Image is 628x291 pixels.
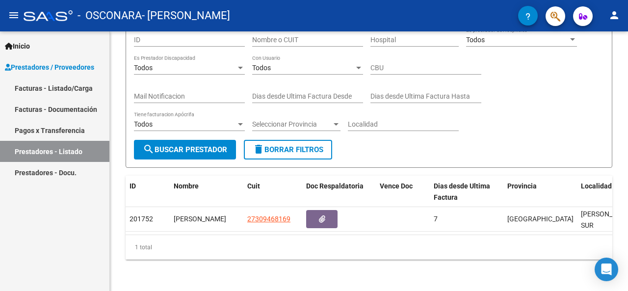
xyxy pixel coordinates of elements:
[5,41,30,52] span: Inicio
[8,9,20,21] mat-icon: menu
[302,176,376,208] datatable-header-cell: Doc Respaldatoria
[466,36,485,44] span: Todos
[143,145,227,154] span: Buscar Prestador
[376,176,430,208] datatable-header-cell: Vence Doc
[434,182,490,201] span: Dias desde Ultima Factura
[174,213,239,225] div: [PERSON_NAME]
[380,182,413,190] span: Vence Doc
[507,215,574,223] span: [GEOGRAPHIC_DATA]
[507,182,537,190] span: Provincia
[306,182,364,190] span: Doc Respaldatoria
[126,176,170,208] datatable-header-cell: ID
[244,140,332,159] button: Borrar Filtros
[170,176,243,208] datatable-header-cell: Nombre
[252,120,332,129] span: Seleccionar Provincia
[430,176,503,208] datatable-header-cell: Dias desde Ultima Factura
[130,215,153,223] span: 201752
[503,176,577,208] datatable-header-cell: Provincia
[608,9,620,21] mat-icon: person
[252,64,271,72] span: Todos
[595,258,618,281] div: Open Intercom Messenger
[434,215,438,223] span: 7
[130,182,136,190] span: ID
[134,64,153,72] span: Todos
[78,5,142,26] span: - OSCONARA
[174,182,199,190] span: Nombre
[253,145,323,154] span: Borrar Filtros
[253,143,264,155] mat-icon: delete
[143,143,155,155] mat-icon: search
[5,62,94,73] span: Prestadores / Proveedores
[142,5,230,26] span: - [PERSON_NAME]
[247,182,260,190] span: Cuit
[581,182,612,190] span: Localidad
[247,215,290,223] span: 27309468169
[134,120,153,128] span: Todos
[134,140,236,159] button: Buscar Prestador
[126,235,612,260] div: 1 total
[243,176,302,208] datatable-header-cell: Cuit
